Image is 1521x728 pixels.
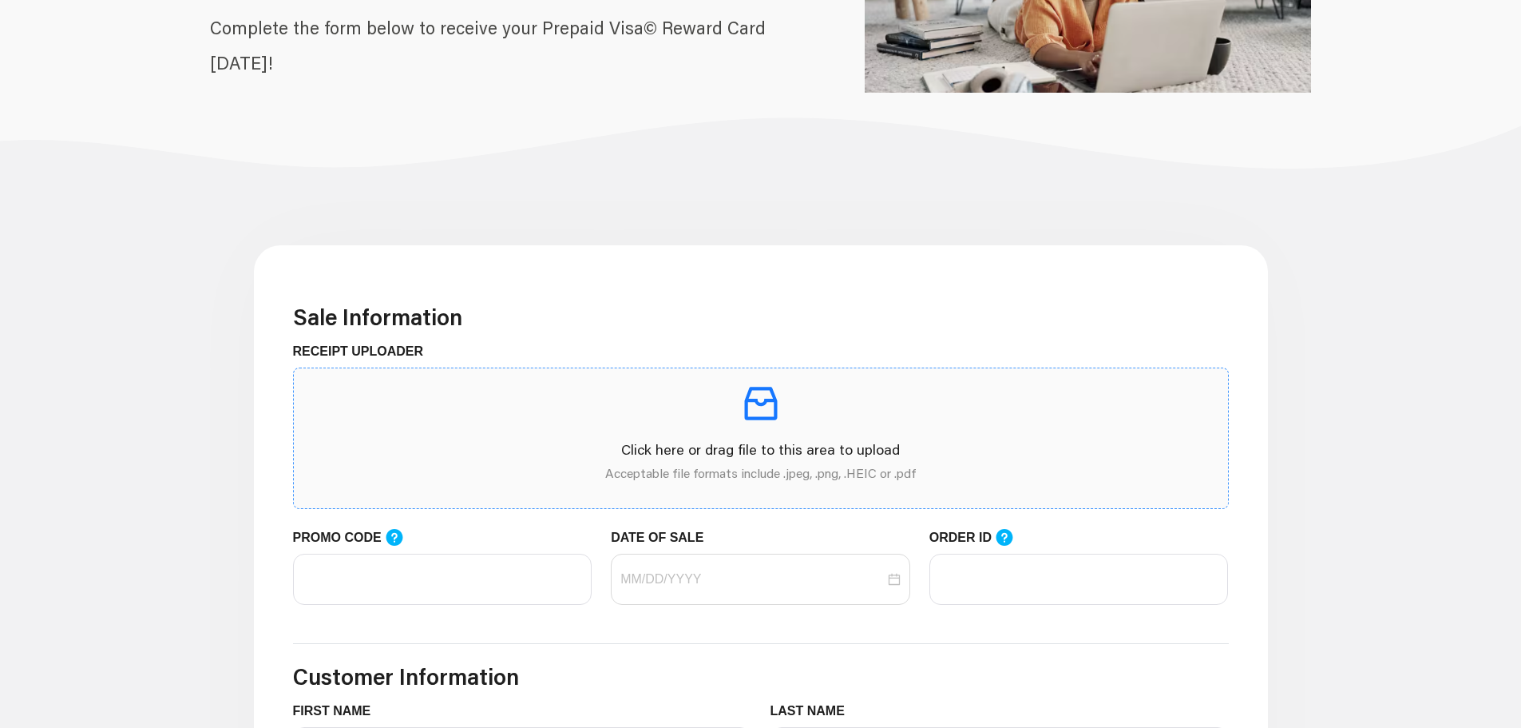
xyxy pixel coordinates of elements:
[293,702,383,721] label: FIRST NAME
[307,463,1215,483] p: Acceptable file formats include .jpeg, .png, .HEIC or .pdf
[770,702,858,721] label: LAST NAME
[293,304,1229,331] h3: Sale Information
[929,528,1030,548] label: ORDER ID
[620,570,885,589] input: DATE OF SALE
[293,663,1229,690] h3: Customer Information
[611,528,715,547] label: DATE OF SALE
[293,528,419,548] label: PROMO CODE
[293,342,436,361] label: RECEIPT UPLOADER
[307,439,1215,460] p: Click here or drag file to this area to upload
[739,381,783,426] span: inbox
[294,368,1228,508] span: inboxClick here or drag file to this area to uploadAcceptable file formats include .jpeg, .png, ....
[210,10,799,81] p: Complete the form below to receive your Prepaid Visa© Reward Card [DATE]!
